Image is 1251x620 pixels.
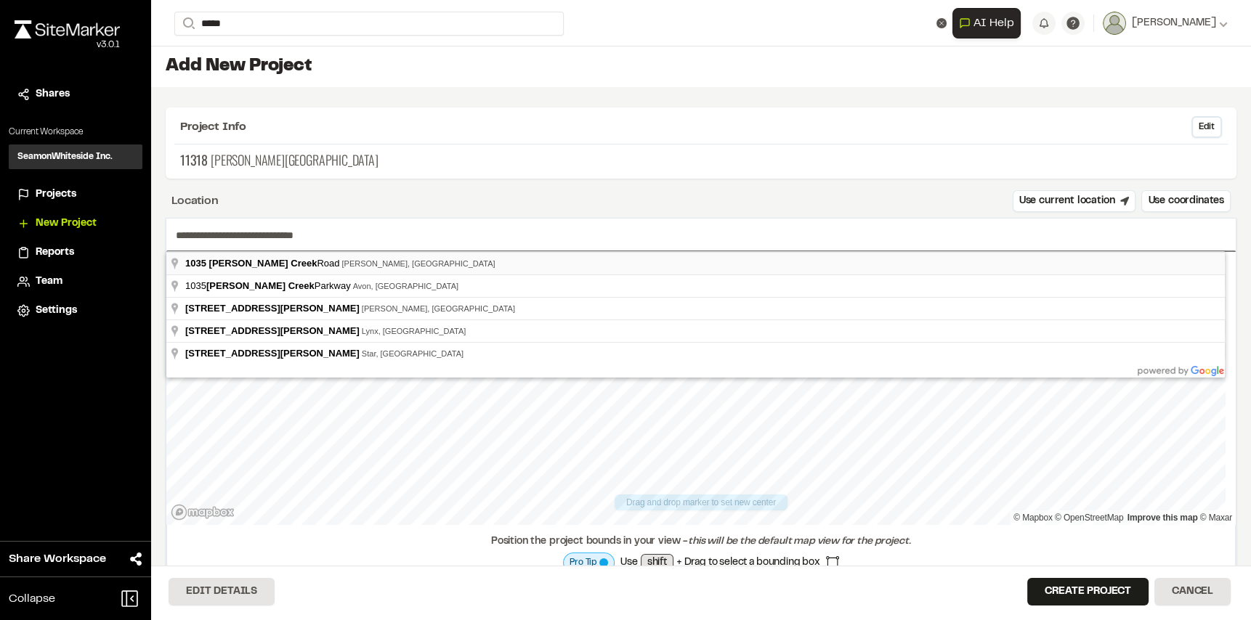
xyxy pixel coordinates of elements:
[362,349,463,358] span: Star, [GEOGRAPHIC_DATA]
[180,150,208,170] span: 11318
[185,258,206,269] span: 1035
[1191,116,1222,138] button: Edit
[341,259,495,268] span: [PERSON_NAME], [GEOGRAPHIC_DATA]
[17,245,134,261] a: Reports
[599,558,608,567] span: Map layer is currently processing to full resolution
[641,554,673,571] span: shift
[17,274,134,290] a: Team
[15,20,120,38] img: rebrand.png
[36,303,77,319] span: Settings
[174,12,201,36] button: Search
[952,8,1027,38] div: Open AI Assistant
[166,252,1226,526] canvas: Map
[171,192,219,210] div: Location
[185,258,341,269] span: Road
[688,537,911,546] span: this will be the default map view for the project.
[169,578,275,605] button: Edit Details
[563,552,839,573] div: Use + Drag to select a bounding box
[36,245,74,261] span: Reports
[180,150,1222,170] p: [PERSON_NAME][GEOGRAPHIC_DATA]
[17,216,134,232] a: New Project
[176,534,1226,550] div: Position the project bounds in your view -
[166,55,1236,78] h1: Add New Project
[15,38,120,52] div: Oh geez...please don't...
[171,504,235,521] a: Mapbox logo
[1013,513,1053,523] a: Mapbox
[1200,513,1232,523] a: Maxar
[17,86,134,102] a: Shares
[9,126,142,139] p: Current Workspace
[362,327,466,335] span: Lynx, [GEOGRAPHIC_DATA]
[185,280,353,291] span: 1035 Parkway
[9,550,106,568] span: Share Workspace
[185,325,360,336] span: [STREET_ADDRESS][PERSON_NAME]
[36,274,62,290] span: Team
[563,552,615,573] div: Map layer is currently processing to full resolution
[570,556,596,569] span: Pro Tip
[36,86,70,102] span: Shares
[185,348,360,359] span: [STREET_ADDRESS][PERSON_NAME]
[1027,578,1149,605] button: Create Project
[185,303,360,314] span: [STREET_ADDRESS][PERSON_NAME]
[1103,12,1126,35] img: User
[17,187,134,203] a: Projects
[973,15,1014,32] span: AI Help
[1141,190,1231,212] button: Use coordinates
[936,18,947,28] button: Clear text
[1103,12,1228,35] button: [PERSON_NAME]
[1154,578,1231,605] button: Cancel
[209,258,317,269] span: [PERSON_NAME] Creek
[180,118,246,136] span: Project Info
[17,150,113,163] h3: SeamonWhiteside Inc.
[36,187,76,203] span: Projects
[362,304,515,313] span: [PERSON_NAME], [GEOGRAPHIC_DATA]
[9,590,55,608] span: Collapse
[36,216,97,232] span: New Project
[1013,190,1136,212] button: Use current location
[1132,15,1216,31] span: [PERSON_NAME]
[17,303,134,319] a: Settings
[353,282,459,290] span: Avon, [GEOGRAPHIC_DATA]
[1055,513,1124,523] a: OpenStreetMap
[1127,513,1198,523] a: Map feedback
[952,8,1021,38] button: Open AI Assistant
[206,280,315,291] span: [PERSON_NAME] Creek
